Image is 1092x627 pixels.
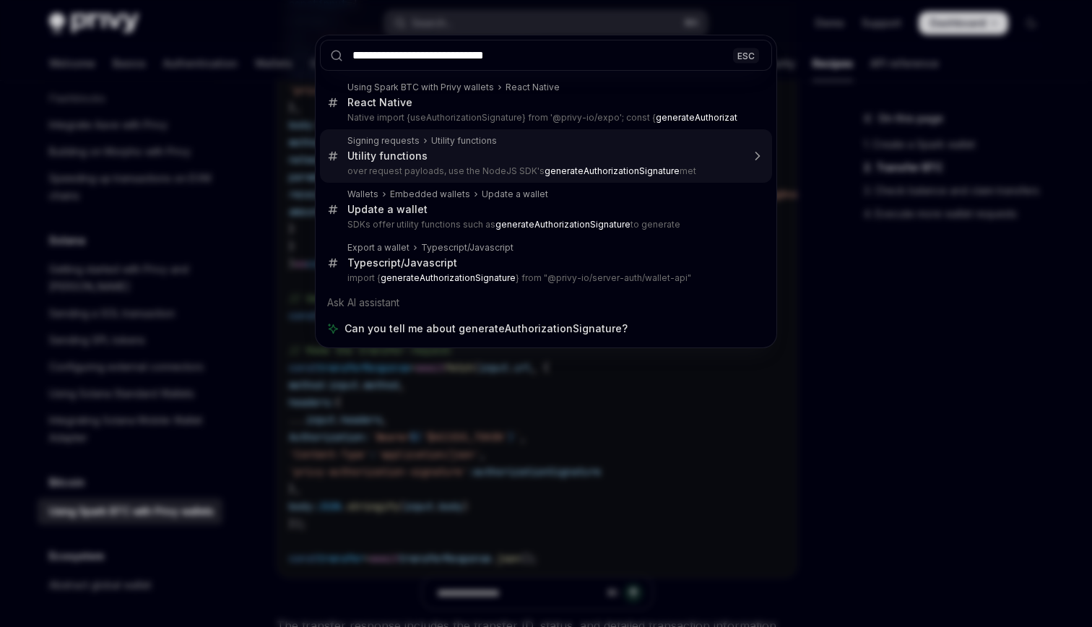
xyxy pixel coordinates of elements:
div: Typescript/Javascript [421,242,513,254]
span: Can you tell me about generateAuthorizationSignature? [344,321,628,336]
div: Embedded wallets [390,189,470,200]
div: Export a wallet [347,242,409,254]
div: Utility functions [347,150,428,163]
div: Wallets [347,189,378,200]
b: generateAuthorizationSignature [545,165,680,176]
div: Utility functions [431,135,497,147]
div: ESC [733,48,759,63]
div: React Native [347,96,412,109]
p: Native import {useAuthorizationSignature} from '@privy-io/expo'; const { [347,112,742,124]
div: React Native [506,82,560,93]
b: generateAuthorizationSignature [495,219,630,230]
div: Update a wallet [482,189,548,200]
div: Typescript/Javascript [347,256,457,269]
div: Update a wallet [347,203,428,216]
div: Using Spark BTC with Privy wallets [347,82,494,93]
div: Ask AI assistant [320,290,772,316]
p: SDKs offer utility functions such as to generate [347,219,742,230]
p: import { } from "@privy-io/server-auth/wallet-api" [347,272,742,284]
div: Signing requests [347,135,420,147]
b: generateAuthorizationSignature [381,272,516,283]
b: generateAuthorizat [656,112,737,123]
p: over request payloads, use the NodeJS SDK's met [347,165,742,177]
